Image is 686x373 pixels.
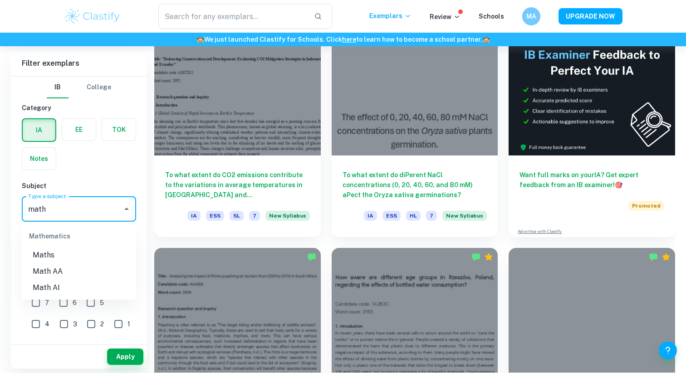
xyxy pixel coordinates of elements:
span: 7 [249,211,260,221]
img: Thumbnail [509,31,675,155]
a: Schools [479,13,504,20]
img: Marked [471,252,480,262]
li: Math AI [22,280,136,296]
button: EE [62,119,96,140]
h6: Subject [22,181,136,191]
span: 🏫 [482,36,490,43]
a: To what extent do diPerent NaCl concentrations (0, 20, 40, 60, and 80 mM) aPect the Oryza sativa ... [332,31,498,237]
p: Review [430,12,461,22]
span: IA [364,211,377,221]
a: To what extent do CO2 emissions contribute to the variations in average temperatures in [GEOGRAPH... [154,31,321,237]
div: Premium [661,252,671,262]
button: College [87,77,111,98]
button: UPGRADE NOW [559,8,622,24]
span: 7 [426,211,437,221]
button: TOK [102,119,136,140]
label: Type a subject [28,192,66,200]
img: Clastify logo [64,7,121,25]
span: IA [187,211,201,221]
span: HL [406,211,421,221]
div: Starting from the May 2026 session, the ESS IA requirements have changed. We created this exempla... [442,211,487,226]
a: here [342,36,356,43]
span: ESS [382,211,401,221]
h6: We just launched Clastify for Schools. Click to learn how to become a school partner. [2,34,684,44]
span: 6 [73,298,77,308]
button: MA [522,7,540,25]
span: New Syllabus [265,211,310,221]
span: 2 [100,319,104,329]
h6: Filter exemplars [11,51,147,76]
span: 3 [73,319,77,329]
input: Search for any exemplars... [158,4,307,29]
div: Filter type choice [47,77,111,98]
li: Math AA [22,263,136,280]
img: Marked [307,252,316,262]
span: 7 [45,298,49,308]
span: Promoted [628,201,664,211]
span: ESS [206,211,224,221]
button: Help and Feedback [659,341,677,359]
span: 5 [100,298,104,308]
li: Maths [22,247,136,263]
div: Starting from the May 2026 session, the ESS IA requirements have changed. We created this exempla... [265,211,310,226]
h6: Category [22,103,136,113]
a: Want full marks on yourIA? Get expert feedback from an IB examiner!PromotedAdvertise with Clastify [509,31,675,237]
span: SL [230,211,244,221]
span: 4 [45,319,49,329]
img: Marked [649,252,658,262]
span: 1 [127,319,130,329]
span: New Syllabus [442,211,487,221]
div: Premium [484,252,493,262]
a: Advertise with Clastify [518,228,562,235]
button: Close [120,203,133,215]
div: Mathematics [22,225,136,247]
button: Apply [107,349,143,365]
h6: Want full marks on your IA ? Get expert feedback from an IB examiner! [519,170,664,190]
span: 🏫 [196,36,204,43]
h6: MA [526,11,537,21]
button: IB [47,77,69,98]
p: Exemplars [369,11,412,21]
span: 🎯 [615,181,622,189]
button: Notes [22,148,56,170]
h6: To what extent do diPerent NaCl concentrations (0, 20, 40, 60, and 80 mM) aPect the Oryza sativa ... [343,170,487,200]
h6: To what extent do CO2 emissions contribute to the variations in average temperatures in [GEOGRAPH... [165,170,310,200]
button: IA [23,119,55,141]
